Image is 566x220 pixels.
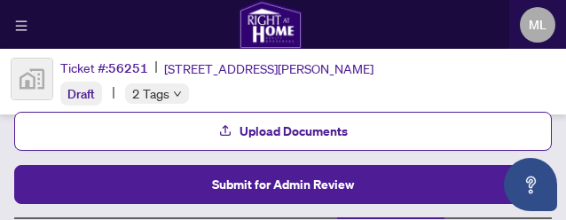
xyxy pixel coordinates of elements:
span: menu [15,20,28,32]
div: Ticket #: [60,58,148,78]
button: Submit for Admin Review [14,165,552,204]
span: down [173,90,182,98]
span: Upload Documents [240,117,348,145]
span: [STREET_ADDRESS][PERSON_NAME] [164,59,373,78]
span: Submit for Admin Review [212,170,354,199]
span: Draft [67,86,95,102]
span: ML [529,15,546,35]
img: svg%3e [12,59,52,99]
button: Open asap [504,158,557,211]
button: Upload Documents [14,112,552,151]
span: 2 Tags [132,83,169,104]
span: 56251 [108,60,148,76]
